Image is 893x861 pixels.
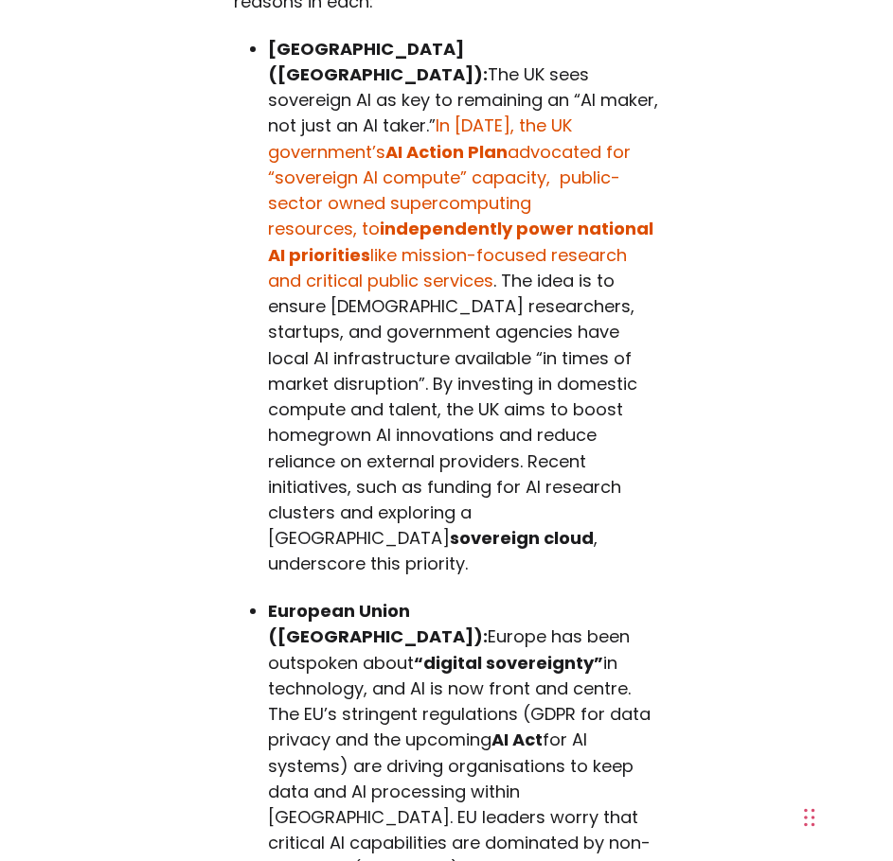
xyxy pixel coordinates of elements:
div: Widget chat [469,624,893,861]
strong: AI Action Plan [385,140,508,164]
iframe: Chat Widget [469,624,893,861]
strong: [GEOGRAPHIC_DATA] ([GEOGRAPHIC_DATA]): [268,37,488,86]
strong: “digital sovereignty” [414,651,603,675]
strong: sovereign cloud [450,526,594,550]
strong: European Union ([GEOGRAPHIC_DATA]): [268,599,488,648]
div: Trascina [804,789,815,846]
span: The UK sees sovereign AI as key to remaining an “AI maker, not just an AI taker.” . The idea is t... [268,37,658,576]
a: In [DATE], the UK government’sAI Action Planadvocated for “sovereign AI compute” capacity, public... [268,114,653,291]
strong: independently power national AI priorities [268,217,653,266]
